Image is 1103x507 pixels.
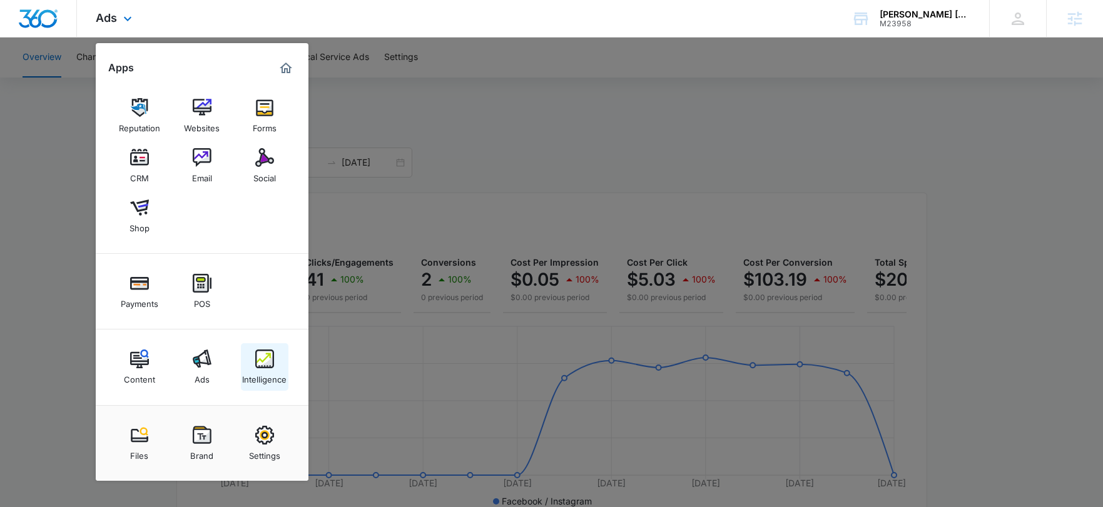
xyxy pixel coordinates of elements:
div: account id [880,19,971,28]
a: Content [116,343,163,391]
div: Intelligence [242,368,287,384]
a: Social [241,142,288,189]
div: Content [124,368,155,384]
a: Forms [241,92,288,139]
div: Shop [130,217,150,233]
span: Ads [96,11,117,24]
a: Reputation [116,92,163,139]
a: Files [116,419,163,467]
a: Shop [116,192,163,239]
a: Websites [178,92,226,139]
div: Social [253,167,276,183]
div: CRM [130,167,149,183]
a: Intelligence [241,343,288,391]
div: Ads [195,368,210,384]
a: Settings [241,419,288,467]
div: Websites [184,117,220,133]
div: Email [192,167,212,183]
a: Brand [178,419,226,467]
a: POS [178,268,226,315]
div: Brand [190,444,213,461]
div: Settings [249,444,280,461]
a: Ads [178,343,226,391]
a: Email [178,142,226,189]
div: POS [194,293,210,309]
a: CRM [116,142,163,189]
a: Marketing 360® Dashboard [276,58,296,78]
h2: Apps [108,62,134,74]
div: Reputation [119,117,160,133]
div: Forms [253,117,277,133]
div: Payments [121,293,158,309]
a: Payments [116,268,163,315]
div: account name [880,9,971,19]
div: Files [130,444,148,461]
